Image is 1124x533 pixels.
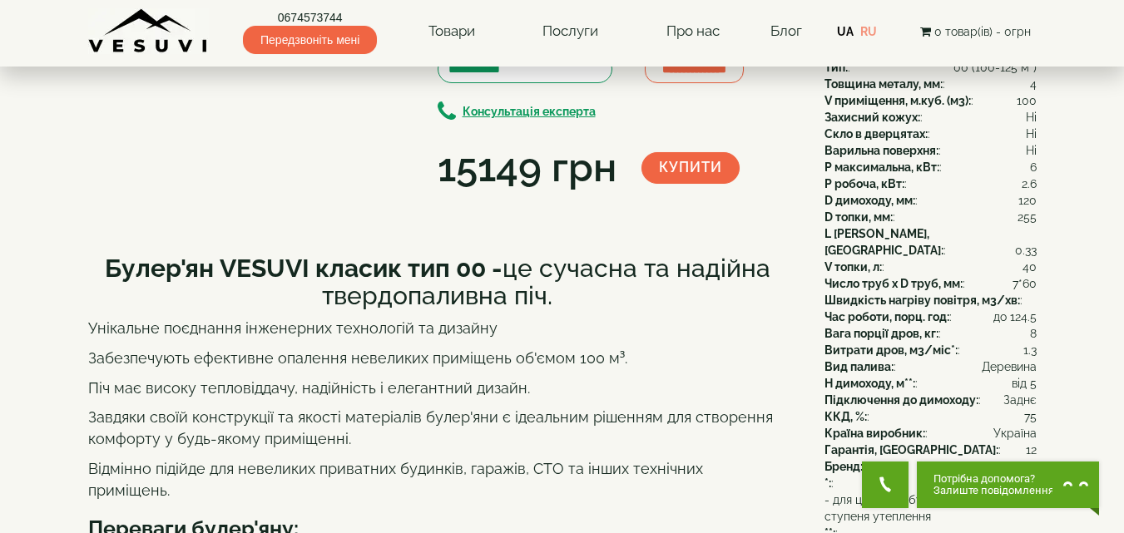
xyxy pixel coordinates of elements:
span: VESUVI [993,458,1037,475]
b: Підключення до димоходу: [824,393,978,407]
span: Деревина [982,358,1037,375]
a: Блог [770,22,802,39]
div: : [824,109,1037,126]
span: 75 [1024,408,1037,425]
div: : [824,292,1037,308]
b: Вид палива: [824,360,894,373]
b: L [PERSON_NAME], [GEOGRAPHIC_DATA]: [824,227,943,257]
div: : [824,126,1037,142]
b: Захисний кожух: [824,111,920,124]
p: Завдяки своїй конструкції та якості матеріалів булер'яни є ідеальним рішенням для створення комфо... [88,407,787,449]
button: Chat button [917,461,1099,508]
h2: це сучасна та надійна твердопаливна піч. [88,254,787,309]
span: від 5 [1012,375,1037,392]
div: : [824,475,1037,491]
span: 1.3 [1023,342,1037,358]
div: : [824,76,1037,92]
b: Країна виробник: [824,427,925,440]
span: 12 [1026,442,1037,458]
a: 0674573744 [243,9,377,26]
span: 4 [1030,76,1037,92]
div: : [824,59,1037,76]
span: - для цегляних будівель, середнього ступеня утеплення [824,491,1037,525]
span: 255 [1018,209,1037,225]
img: content [88,8,209,54]
p: Відмінно підійде для невеликих приватних будинків, гаражів, СТО та інших технічних приміщень. [88,458,787,501]
b: Булер'ян VESUVI класик тип 00 - [105,254,503,283]
span: 120 [1018,192,1037,209]
span: 6 [1030,159,1037,175]
span: 4.5 [1021,308,1037,325]
span: Ні [1026,126,1037,142]
b: V приміщення, м.куб. (м3): [824,94,971,107]
b: Консультація експерта [463,105,596,118]
span: Ні [1026,109,1037,126]
b: Скло в дверцятах: [824,127,928,141]
div: : [824,92,1037,109]
div: : [824,275,1037,292]
a: Послуги [526,12,615,51]
b: Вага порції дров, кг: [824,327,938,340]
b: D димоходу, мм: [824,194,915,207]
div: : [824,192,1037,209]
span: Заднє [1003,392,1037,408]
span: Потрібна допомога? [933,473,1054,485]
div: : [824,425,1037,442]
span: 100 [1017,92,1037,109]
b: V топки, л: [824,260,882,274]
b: Витрати дров, м3/міс*: [824,343,958,357]
span: 0 товар(ів) - 0грн [934,25,1031,38]
div: : [824,325,1037,342]
span: 40 [1022,259,1037,275]
b: Швидкість нагріву повітря, м3/хв: [824,294,1020,307]
button: Get Call button [862,461,909,508]
div: : [824,408,1037,425]
span: 2.6 [1022,175,1037,192]
div: : [824,358,1037,375]
button: Купити [641,152,740,184]
p: Забезпечують ефективне опалення невеликих приміщень об'ємом 100 м³. [88,348,787,369]
div: : [824,392,1037,408]
p: Унікальне поєднання інженерних технологій та дизайну [88,318,787,339]
b: ККД, %: [824,410,867,423]
span: Україна [993,425,1037,442]
div: : [824,259,1037,275]
div: : [824,209,1037,225]
b: Тип: [824,61,848,74]
button: 0 товар(ів) - 0грн [915,22,1036,41]
span: 8 [1030,325,1037,342]
div: : [824,458,1037,475]
div: : [824,175,1037,192]
a: Про нас [650,12,736,51]
a: Товари [412,12,492,51]
b: P максимальна, кВт: [824,160,939,174]
p: Піч має високу тепловіддачу, надійність і елегантний дизайн. [88,378,787,399]
a: RU [860,25,877,38]
div: : [824,342,1037,358]
b: Варильна поверхня: [824,144,938,157]
b: Товщина металу, мм: [824,77,943,91]
div: : [824,442,1037,458]
div: : [824,375,1037,392]
div: : [824,225,1037,259]
span: 00 (100-125 м³) [953,59,1037,76]
span: до 12 [993,308,1021,325]
span: Залиште повідомлення [933,485,1054,496]
div: : [824,308,1037,325]
span: Передзвоніть мені [243,26,377,54]
b: Число труб x D труб, мм: [824,277,963,290]
b: Час роботи, порц. год: [824,310,949,323]
a: UA [837,25,854,38]
b: H димоходу, м**: [824,377,915,390]
b: D топки, мм: [824,210,893,224]
div: 15149 грн [438,140,616,196]
b: Бренд: [824,460,863,473]
span: 0.33 [1015,242,1037,259]
b: Гарантія, [GEOGRAPHIC_DATA]: [824,443,998,457]
b: P робоча, кВт: [824,177,904,190]
div: : [824,142,1037,159]
span: Ні [1026,142,1037,159]
div: : [824,159,1037,175]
